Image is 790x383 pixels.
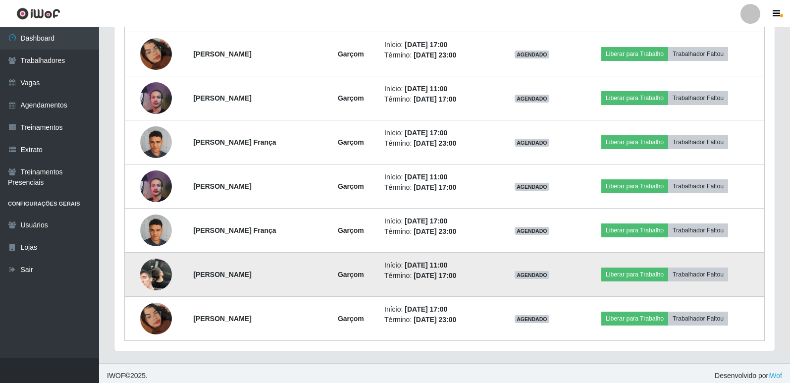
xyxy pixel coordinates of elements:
[16,7,60,20] img: CoreUI Logo
[414,316,456,324] time: [DATE] 23:00
[193,94,251,102] strong: [PERSON_NAME]
[384,226,493,237] li: Término:
[414,139,456,147] time: [DATE] 23:00
[193,50,251,58] strong: [PERSON_NAME]
[601,135,668,149] button: Liberar para Trabalho
[384,260,493,271] li: Início:
[405,261,447,269] time: [DATE] 11:00
[601,47,668,61] button: Liberar para Trabalho
[140,121,172,163] img: 1732199727580.jpeg
[668,268,728,281] button: Trabalhador Faltou
[384,315,493,325] li: Término:
[768,372,782,380] a: iWof
[140,26,172,82] img: 1756135757654.jpeg
[140,209,172,251] img: 1732199727580.jpeg
[515,51,549,58] span: AGENDADO
[414,95,456,103] time: [DATE] 17:00
[515,183,549,191] span: AGENDADO
[668,223,728,237] button: Trabalhador Faltou
[414,227,456,235] time: [DATE] 23:00
[405,41,447,49] time: [DATE] 17:00
[384,304,493,315] li: Início:
[384,40,493,50] li: Início:
[405,217,447,225] time: [DATE] 17:00
[384,216,493,226] li: Início:
[338,315,364,323] strong: Garçom
[338,138,364,146] strong: Garçom
[140,165,172,208] img: 1737159671369.jpeg
[414,272,456,279] time: [DATE] 17:00
[384,128,493,138] li: Início:
[414,51,456,59] time: [DATE] 23:00
[601,91,668,105] button: Liberar para Trabalho
[515,227,549,235] span: AGENDADO
[338,182,364,190] strong: Garçom
[601,179,668,193] button: Liberar para Trabalho
[515,139,549,147] span: AGENDADO
[668,179,728,193] button: Trabalhador Faltou
[140,77,172,119] img: 1737159671369.jpeg
[107,371,148,381] span: © 2025 .
[384,50,493,60] li: Término:
[193,182,251,190] strong: [PERSON_NAME]
[601,268,668,281] button: Liberar para Trabalho
[384,172,493,182] li: Início:
[338,226,364,234] strong: Garçom
[384,182,493,193] li: Término:
[338,94,364,102] strong: Garçom
[515,271,549,279] span: AGENDADO
[668,135,728,149] button: Trabalhador Faltou
[193,138,276,146] strong: [PERSON_NAME] França
[384,94,493,105] li: Término:
[193,315,251,323] strong: [PERSON_NAME]
[601,312,668,326] button: Liberar para Trabalho
[668,312,728,326] button: Trabalhador Faltou
[107,372,125,380] span: IWOF
[193,226,276,234] strong: [PERSON_NAME] França
[405,173,447,181] time: [DATE] 11:00
[338,50,364,58] strong: Garçom
[668,47,728,61] button: Trabalhador Faltou
[601,223,668,237] button: Liberar para Trabalho
[140,240,172,309] img: 1720795453033.jpeg
[338,271,364,278] strong: Garçom
[405,129,447,137] time: [DATE] 17:00
[715,371,782,381] span: Desenvolvido por
[193,271,251,278] strong: [PERSON_NAME]
[405,85,447,93] time: [DATE] 11:00
[668,91,728,105] button: Trabalhador Faltou
[515,315,549,323] span: AGENDADO
[384,271,493,281] li: Término:
[405,305,447,313] time: [DATE] 17:00
[384,84,493,94] li: Início:
[414,183,456,191] time: [DATE] 17:00
[140,290,172,347] img: 1756135757654.jpeg
[515,95,549,103] span: AGENDADO
[384,138,493,149] li: Término:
